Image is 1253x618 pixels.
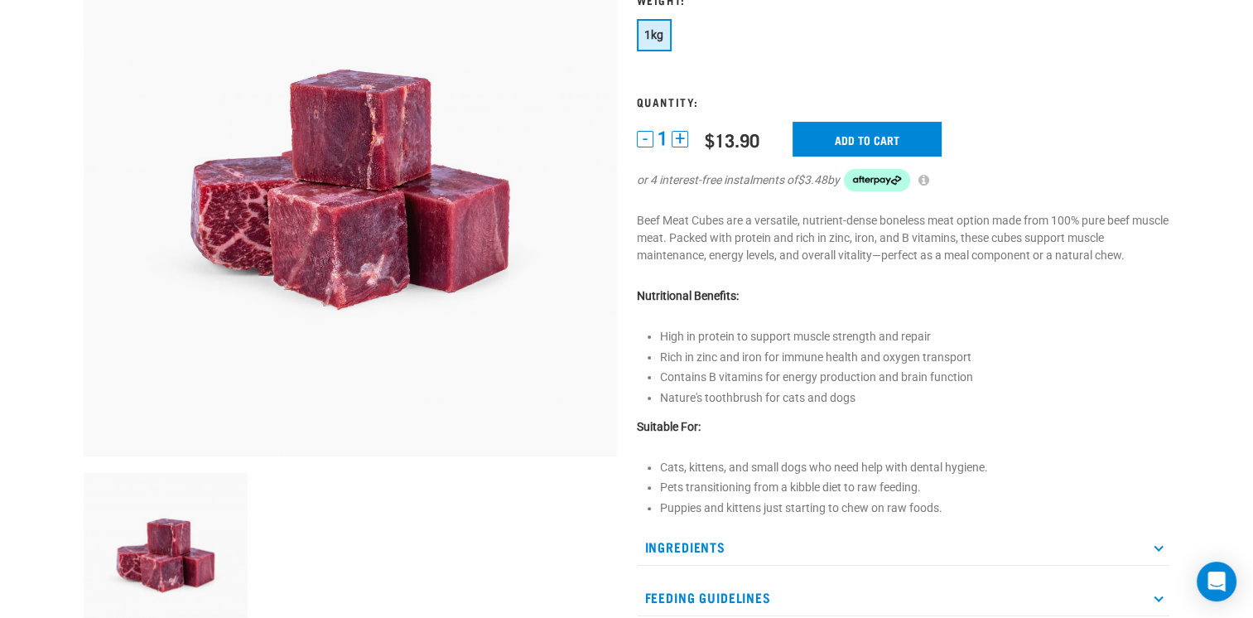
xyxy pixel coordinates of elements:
[644,28,664,41] span: 1kg
[798,171,827,189] span: $3.48
[660,459,1170,476] li: Cats, kittens, and small dogs who need help with dental hygiene.
[658,130,667,147] span: 1
[637,579,1170,616] p: Feeding Guidelines
[660,500,1170,517] li: Puppies and kittens just starting to chew on raw foods.
[660,369,1170,386] p: Contains B vitamins for energy production and brain function
[672,131,688,147] button: +
[637,529,1170,566] p: Ingredients
[660,349,1170,366] p: Rich in zinc and iron for immune health and oxygen transport
[660,389,1170,407] p: Nature's toothbrush for cats and dogs
[660,479,1170,496] li: Pets transitioning from a kibble diet to raw feeding.
[637,19,672,51] button: 1kg
[637,289,739,302] strong: Nutritional Benefits:
[637,95,1170,108] h3: Quantity:
[660,328,1170,345] p: High in protein to support muscle strength and repair
[705,129,759,150] div: $13.90
[637,169,1170,192] div: or 4 interest-free instalments of by
[1197,562,1236,601] div: Open Intercom Messenger
[637,420,701,433] strong: Suitable For:
[793,122,942,157] input: Add to cart
[637,212,1170,264] p: Beef Meat Cubes are a versatile, nutrient-dense boneless meat option made from 100% pure beef mus...
[637,131,653,147] button: -
[844,169,910,192] img: Afterpay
